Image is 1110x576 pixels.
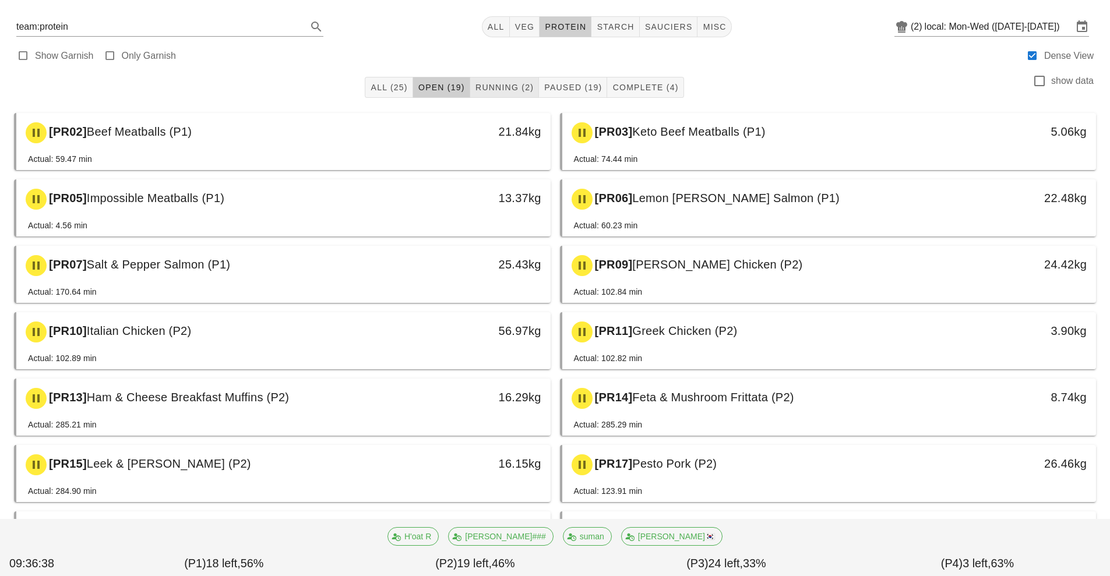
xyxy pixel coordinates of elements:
span: [PR02] [47,125,87,138]
div: 09:36:38 [7,553,98,575]
span: Running (2) [475,83,534,92]
label: Show Garnish [35,50,94,62]
span: All [487,22,505,31]
span: [PR11] [593,324,633,337]
div: (P4) 63% [852,553,1103,575]
span: [PR03] [593,125,633,138]
span: All (25) [370,83,407,92]
span: suman [570,528,604,545]
span: Greek Chicken (P2) [632,324,737,337]
div: 22.48kg [968,189,1087,207]
span: [PR15] [47,457,87,470]
span: Pesto Pork (P2) [632,457,717,470]
div: Actual: 123.91 min [574,485,643,497]
span: [PR10] [47,324,87,337]
span: [PR06] [593,192,633,204]
div: 16.15kg [422,454,541,473]
button: starch [591,16,639,37]
div: Actual: 102.89 min [28,352,97,365]
span: [PERSON_NAME]### [456,528,546,545]
span: Lemon [PERSON_NAME] Salmon (P1) [632,192,840,204]
span: Complete (4) [612,83,678,92]
span: [PR14] [593,391,633,404]
label: show data [1051,75,1094,87]
button: Paused (19) [539,77,607,98]
div: Actual: 285.29 min [574,418,643,431]
button: All (25) [365,77,413,98]
span: veg [515,22,535,31]
span: 19 left, [457,557,492,570]
div: Actual: 4.56 min [28,219,87,232]
div: 24.42kg [968,255,1087,274]
button: sauciers [640,16,698,37]
div: Actual: 170.64 min [28,285,97,298]
span: 24 left, [709,557,743,570]
span: Ham & Cheese Breakfast Muffins (P2) [87,391,289,404]
button: misc [697,16,731,37]
span: [PR09] [593,258,633,271]
span: 3 left, [963,557,991,570]
span: [PR07] [47,258,87,271]
button: Running (2) [470,77,539,98]
span: Keto Beef Meatballs (P1) [632,125,765,138]
span: Impossible Meatballs (P1) [87,192,224,204]
div: 13.37kg [422,189,541,207]
div: 25.43kg [422,255,541,274]
div: Actual: 102.82 min [574,352,643,365]
div: 21.84kg [422,122,541,141]
div: (P2) 46% [350,553,601,575]
div: (2) [911,21,925,33]
label: Only Garnish [122,50,176,62]
span: misc [702,22,726,31]
div: 26.46kg [968,454,1087,473]
span: [PERSON_NAME]🇰🇷 [629,528,715,545]
span: Leek & [PERSON_NAME] (P2) [87,457,251,470]
button: All [482,16,510,37]
div: (P1) 56% [98,553,350,575]
span: starch [596,22,634,31]
span: 18 left, [206,557,240,570]
div: Actual: 284.90 min [28,485,97,497]
div: 8.74kg [968,388,1087,407]
button: protein [540,16,591,37]
span: Beef Meatballs (P1) [87,125,192,138]
button: veg [510,16,540,37]
span: [PR17] [593,457,633,470]
div: 3.90kg [968,321,1087,340]
div: Actual: 59.47 min [28,153,92,165]
div: Actual: 102.84 min [574,285,643,298]
span: [PERSON_NAME] Chicken (P2) [632,258,802,271]
div: 56.97kg [422,321,541,340]
div: Actual: 285.21 min [28,418,97,431]
span: sauciers [644,22,693,31]
span: Feta & Mushroom Frittata (P2) [632,391,794,404]
div: 5.06kg [968,122,1087,141]
span: Salt & Pepper Salmon (P1) [87,258,230,271]
div: 16.29kg [422,388,541,407]
span: [PR05] [47,192,87,204]
span: Open (19) [418,83,465,92]
button: Complete (4) [607,77,683,98]
div: (P3) 33% [601,553,852,575]
label: Dense View [1044,50,1094,62]
span: H'oat R [395,528,431,545]
span: Paused (19) [544,83,602,92]
span: protein [544,22,586,31]
span: [PR13] [47,391,87,404]
div: Actual: 74.44 min [574,153,638,165]
button: Open (19) [413,77,470,98]
div: Actual: 60.23 min [574,219,638,232]
span: Italian Chicken (P2) [87,324,192,337]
